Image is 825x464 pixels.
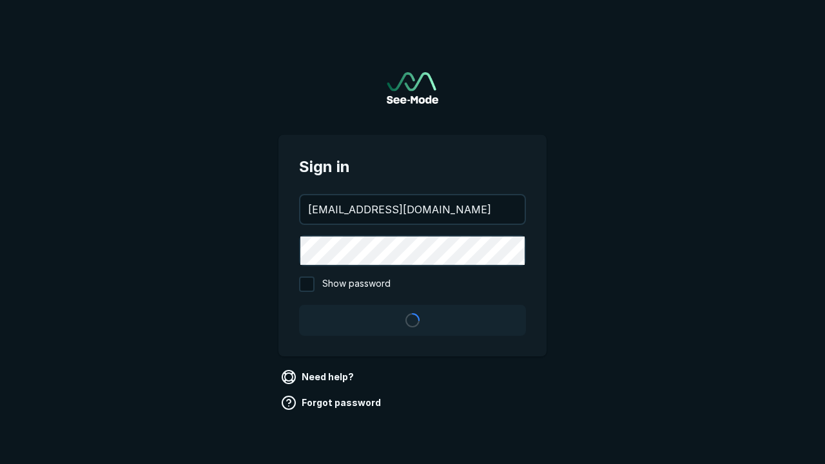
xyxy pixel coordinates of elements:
span: Sign in [299,155,526,179]
a: Need help? [278,367,359,387]
input: your@email.com [300,195,525,224]
a: Go to sign in [387,72,438,104]
a: Forgot password [278,392,386,413]
span: Show password [322,276,391,292]
img: See-Mode Logo [387,72,438,104]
